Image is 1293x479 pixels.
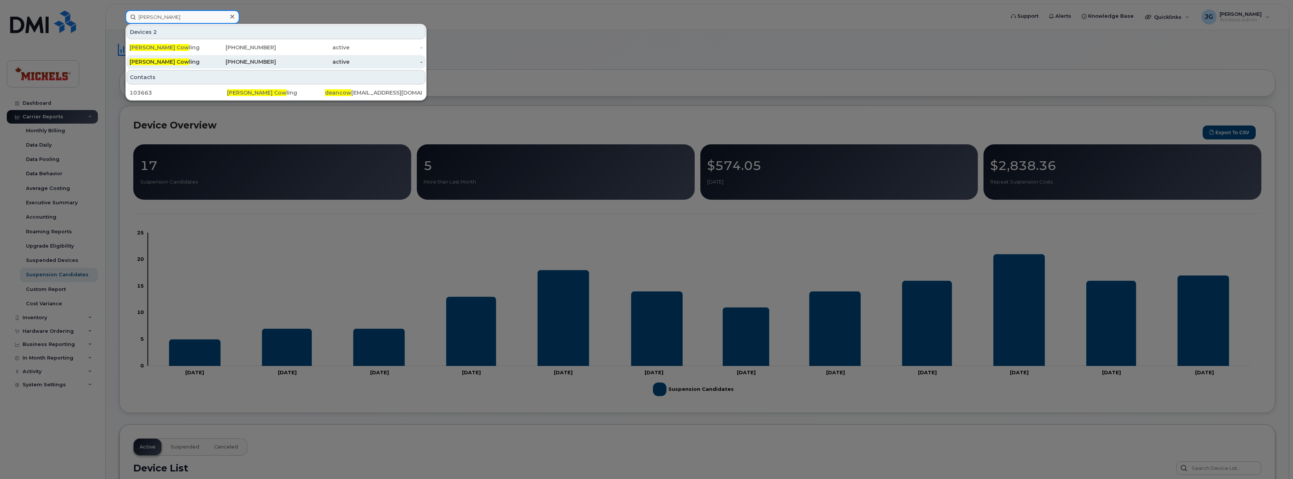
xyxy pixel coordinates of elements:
[130,44,189,51] span: [PERSON_NAME] Cow
[153,28,157,36] span: 2
[127,86,425,99] a: 103663[PERSON_NAME] Cowlingdeancow[EMAIL_ADDRESS][DOMAIN_NAME]
[130,44,203,51] div: ling
[276,58,349,66] div: active
[127,41,425,54] a: [PERSON_NAME] Cowling[PHONE_NUMBER]active-
[349,58,423,66] div: -
[203,44,276,51] div: [PHONE_NUMBER]
[127,70,425,84] div: Contacts
[130,58,203,66] div: ling
[276,44,349,51] div: active
[349,44,423,51] div: -
[227,89,287,96] span: [PERSON_NAME] Cow
[127,55,425,69] a: [PERSON_NAME] Cowling[PHONE_NUMBER]active-
[130,89,227,96] div: 103663
[203,58,276,66] div: [PHONE_NUMBER]
[325,89,422,96] div: [EMAIL_ADDRESS][DOMAIN_NAME]
[227,89,325,96] div: ling
[325,89,351,96] span: deancow
[127,25,425,39] div: Devices
[130,58,189,65] span: [PERSON_NAME] Cow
